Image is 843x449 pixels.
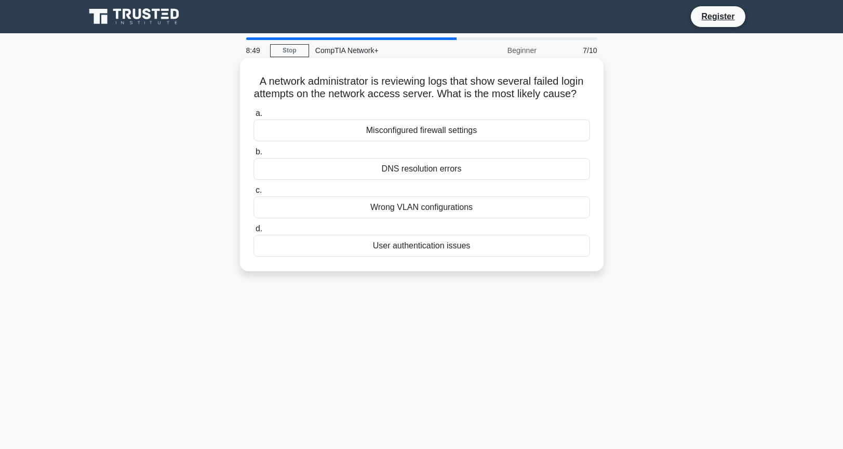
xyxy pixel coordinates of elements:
span: a. [256,109,262,117]
span: c. [256,186,262,194]
a: Register [695,10,741,23]
div: DNS resolution errors [253,158,590,180]
div: 7/10 [543,40,604,61]
div: User authentication issues [253,235,590,257]
div: Misconfigured firewall settings [253,120,590,141]
div: CompTIA Network+ [309,40,452,61]
span: d. [256,224,262,233]
div: Wrong VLAN configurations [253,196,590,218]
span: b. [256,147,262,156]
h5: A network administrator is reviewing logs that show several failed login attempts on the network ... [252,75,591,101]
a: Stop [270,44,309,57]
div: Beginner [452,40,543,61]
div: 8:49 [240,40,270,61]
